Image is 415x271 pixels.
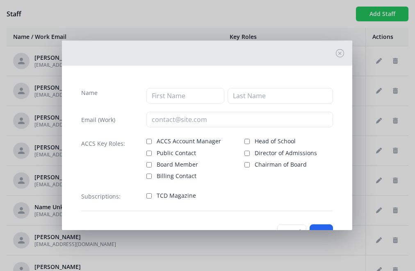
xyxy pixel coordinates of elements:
[146,162,152,167] input: Board Member
[277,224,306,240] button: Cancel
[146,193,152,199] input: TCD Magazine
[81,140,125,148] label: ACCS Key Roles:
[146,174,152,179] input: Billing Contact
[310,224,333,240] button: Save
[81,116,115,124] label: Email (Work)
[146,139,152,144] input: ACCS Account Manager
[255,137,296,145] span: Head of School
[81,89,98,97] label: Name
[255,160,307,169] span: Chairman of Board
[228,88,333,104] input: Last Name
[244,139,250,144] input: Head of School
[157,160,198,169] span: Board Member
[244,162,250,167] input: Chairman of Board
[157,192,196,200] span: TCD Magazine
[146,88,225,104] input: First Name
[255,149,317,157] span: Director of Admissions
[157,149,196,157] span: Public Contact
[244,151,250,156] input: Director of Admissions
[81,192,121,201] label: Subscriptions:
[157,137,221,145] span: ACCS Account Manager
[146,112,333,127] input: contact@site.com
[157,172,196,180] span: Billing Contact
[146,151,152,156] input: Public Contact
